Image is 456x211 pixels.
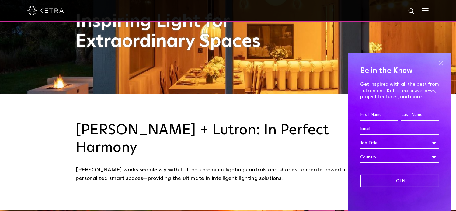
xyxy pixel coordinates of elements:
input: Join [360,175,439,188]
div: Country [360,151,439,163]
img: search icon [408,8,416,15]
input: Last Name [401,109,439,121]
h4: Be in the Know [360,65,439,77]
input: First Name [360,109,398,121]
img: Hamburger%20Nav.svg [422,8,429,13]
input: Email [360,123,439,135]
h3: [PERSON_NAME] + Lutron: In Perfect Harmony [76,122,380,157]
p: Get inspired with all the best from Lutron and Ketra: exclusive news, project features, and more. [360,81,439,100]
div: Job Title [360,137,439,149]
div: [PERSON_NAME] works seamlessly with Lutron’s premium lighting controls and shades to create power... [76,166,380,183]
img: ketra-logo-2019-white [27,6,64,15]
h1: Inspiring Light for Extraordinary Spaces [76,12,274,52]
